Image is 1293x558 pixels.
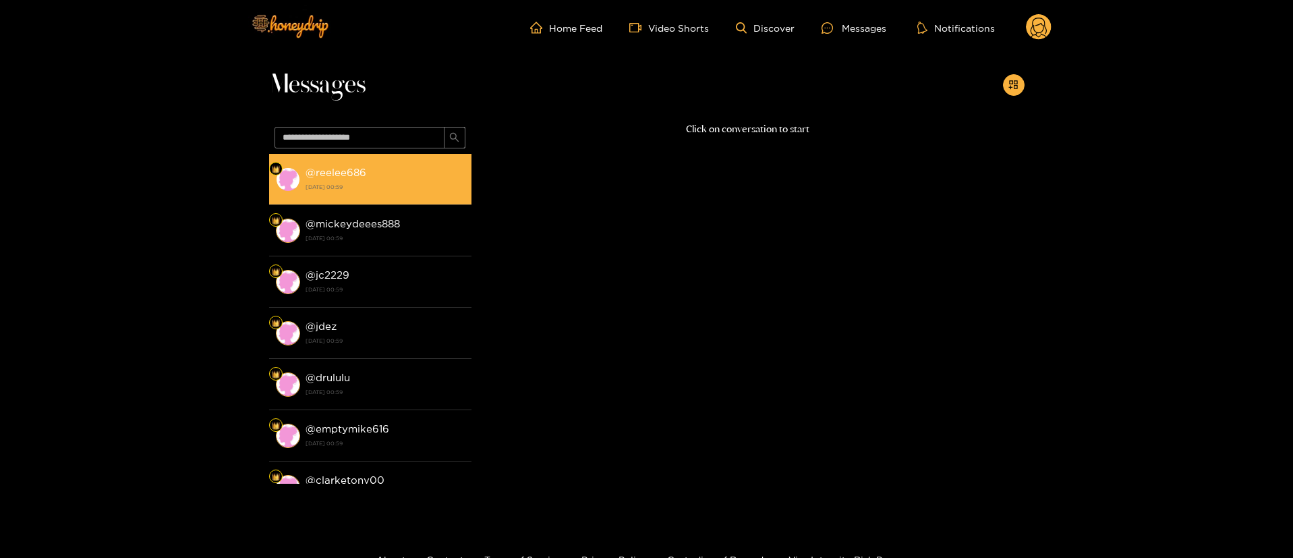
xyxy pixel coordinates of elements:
[736,22,795,34] a: Discover
[530,22,602,34] a: Home Feed
[306,372,350,383] strong: @ drululu
[306,218,400,229] strong: @ mickeydeees888
[272,217,280,225] img: Fan Level
[269,69,366,101] span: Messages
[276,475,300,499] img: conversation
[471,121,1025,137] p: Click on conversation to start
[276,219,300,243] img: conversation
[306,335,465,347] strong: [DATE] 00:59
[306,269,349,281] strong: @ jc2229
[276,321,300,345] img: conversation
[913,21,999,34] button: Notifications
[276,167,300,192] img: conversation
[306,474,384,486] strong: @ clarketony00
[306,437,465,449] strong: [DATE] 00:59
[272,165,280,173] img: Fan Level
[1003,74,1025,96] button: appstore-add
[272,473,280,481] img: Fan Level
[449,132,459,144] span: search
[272,370,280,379] img: Fan Level
[272,422,280,430] img: Fan Level
[276,372,300,397] img: conversation
[306,167,366,178] strong: @ reelee686
[306,386,465,398] strong: [DATE] 00:59
[629,22,648,34] span: video-camera
[629,22,709,34] a: Video Shorts
[306,423,389,435] strong: @ emptymike616
[530,22,549,34] span: home
[306,181,465,193] strong: [DATE] 00:59
[822,20,886,36] div: Messages
[306,320,337,332] strong: @ jdez
[272,268,280,276] img: Fan Level
[306,232,465,244] strong: [DATE] 00:59
[444,127,465,148] button: search
[276,270,300,294] img: conversation
[272,319,280,327] img: Fan Level
[276,424,300,448] img: conversation
[1008,80,1018,91] span: appstore-add
[306,283,465,296] strong: [DATE] 00:59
